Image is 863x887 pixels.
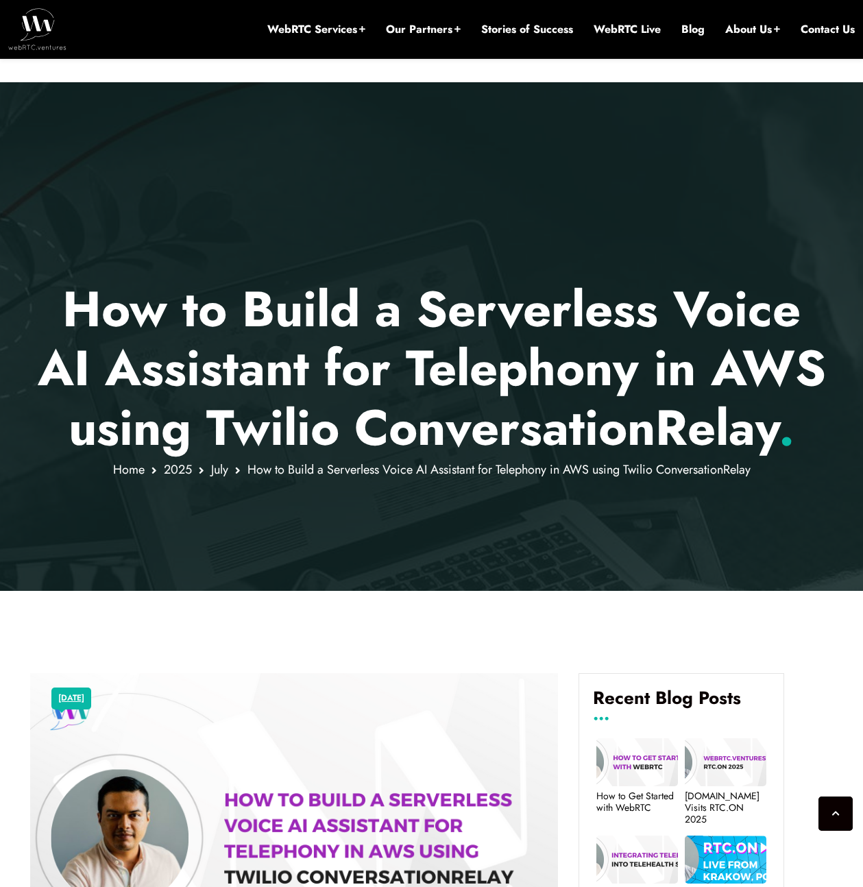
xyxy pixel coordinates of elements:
[30,280,833,457] p: How to Build a Serverless Voice AI Assistant for Telephony in AWS using Twilio ConversationRelay
[113,461,145,478] a: Home
[164,461,192,478] a: 2025
[58,690,84,707] a: [DATE]
[8,8,66,49] img: WebRTC.ventures
[801,22,855,37] a: Contact Us
[594,22,661,37] a: WebRTC Live
[685,790,766,825] a: [DOMAIN_NAME] Visits RTC.ON 2025
[267,22,365,37] a: WebRTC Services
[681,22,705,37] a: Blog
[211,461,228,478] a: July
[779,392,794,463] span: .
[596,790,678,814] a: How to Get Started with WebRTC
[593,688,770,719] h4: Recent Blog Posts
[481,22,573,37] a: Stories of Success
[247,461,751,478] span: How to Build a Serverless Voice AI Assistant for Telephony in AWS using Twilio ConversationRelay
[725,22,780,37] a: About Us
[386,22,461,37] a: Our Partners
